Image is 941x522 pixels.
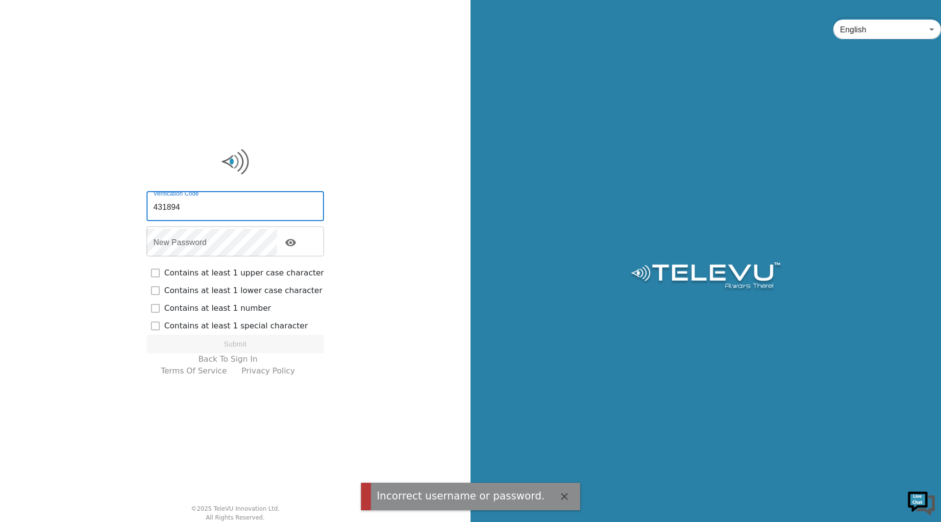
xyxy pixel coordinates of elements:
[147,147,324,176] img: Logo
[907,488,936,517] img: Chat Widget
[242,365,295,377] a: Privacy Policy
[161,5,184,28] div: Minimize live chat window
[629,262,782,292] img: Logo
[164,285,322,297] p: Contains at least 1 lower case character
[164,302,271,314] p: Contains at least 1 number
[51,51,165,64] div: Chat with us now
[57,124,135,223] span: We're online!
[164,267,324,279] p: Contains at least 1 upper case character
[198,353,258,365] a: Back To Sign In
[377,489,545,504] div: Incorrect username or password.
[281,233,300,252] button: toggle password visibility
[17,46,41,70] img: d_736959983_company_1615157101543_736959983
[161,365,227,377] a: Terms of Service
[191,504,280,513] div: © 2025 TeleVU Innovation Ltd.
[5,268,187,302] textarea: Type your message and hit 'Enter'
[164,320,308,332] p: Contains at least 1 special character
[833,16,941,43] div: English
[206,513,265,522] div: All Rights Reserved.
